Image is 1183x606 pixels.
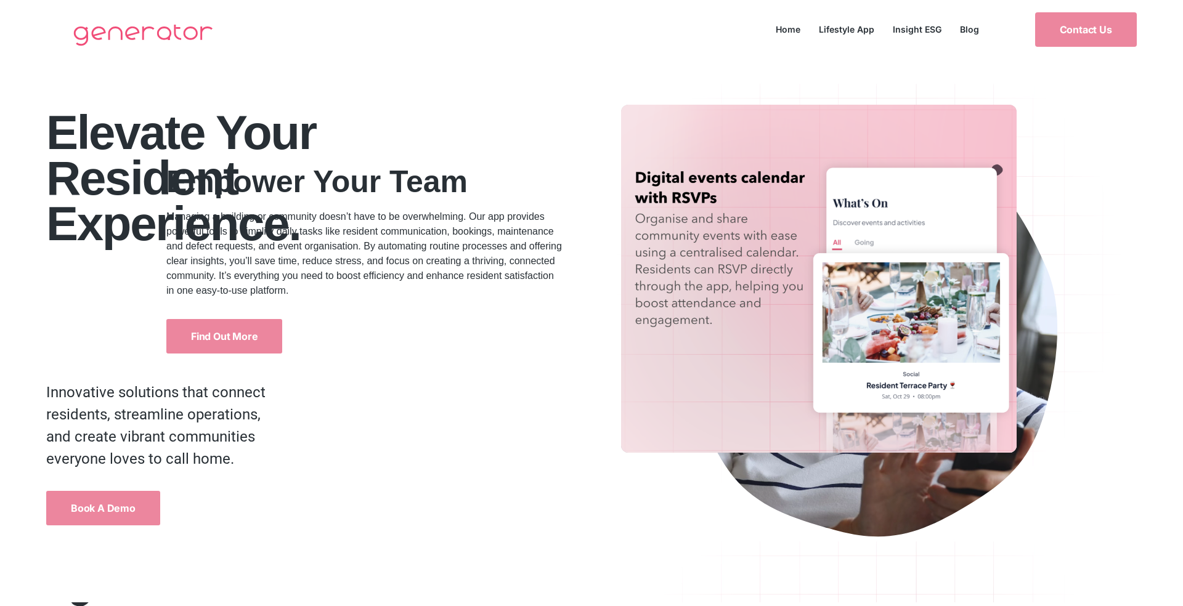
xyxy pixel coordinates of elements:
[46,381,280,470] p: Innovative solutions that connect residents, streamline operations, and create vibrant communitie...
[1060,25,1112,34] span: Contact Us
[884,21,951,38] a: Insight ESG
[46,491,160,525] a: Book a Demo
[71,503,136,513] span: Book a Demo
[166,319,282,353] a: Find Out More
[46,110,605,246] h1: Elevate your Resident Experience.
[166,209,563,298] p: Managing a building or community doesn’t have to be overwhelming. Our app provides powerful tools...
[766,21,988,38] nav: Menu
[766,21,810,38] a: Home
[810,21,884,38] a: Lifestyle App
[951,21,988,38] a: Blog
[191,331,258,341] span: Find Out More
[166,166,563,197] h2: Empower Your Team
[1035,12,1137,47] a: Contact Us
